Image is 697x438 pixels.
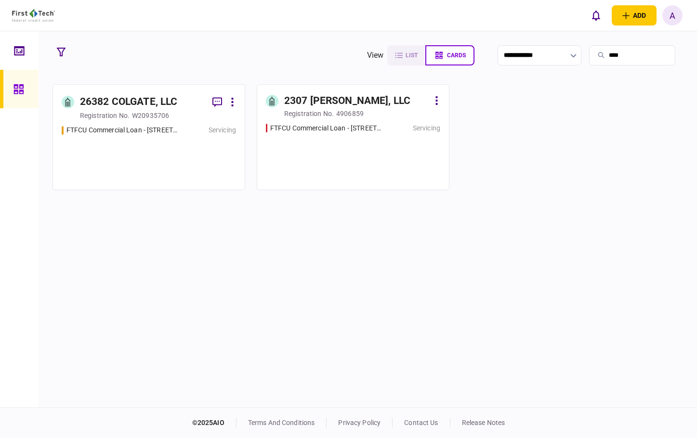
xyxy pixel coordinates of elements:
a: 2307 [PERSON_NAME], LLCregistration no.4906859FTFCU Commercial Loan - 5780-5792 N Hamilton Rd Col... [257,84,449,190]
a: privacy policy [338,419,381,426]
div: 2307 [PERSON_NAME], LLC [284,93,410,109]
a: release notes [462,419,505,426]
div: registration no. [80,111,130,120]
button: open notifications list [586,5,606,26]
div: view [367,50,384,61]
div: W20935706 [132,111,169,120]
div: registration no. [284,109,334,118]
div: FTFCU Commercial Loan - 26382 Colgate St Inkster MI [66,125,179,135]
button: open adding identity options [612,5,657,26]
button: A [662,5,683,26]
button: cards [425,45,474,65]
span: list [406,52,418,59]
div: Servicing [209,125,236,135]
button: list [387,45,425,65]
a: terms and conditions [248,419,315,426]
div: © 2025 AIO [192,418,237,428]
div: 4906859 [336,109,364,118]
div: 26382 COLGATE, LLC [80,94,177,110]
a: 26382 COLGATE, LLCregistration no.W20935706FTFCU Commercial Loan - 26382 Colgate St Inkster MISer... [53,84,245,190]
div: Servicing [413,123,440,133]
div: FTFCU Commercial Loan - 5780-5792 N Hamilton Rd Columbus OH [270,123,383,133]
a: contact us [404,419,438,426]
img: client company logo [12,9,55,22]
span: cards [447,52,466,59]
